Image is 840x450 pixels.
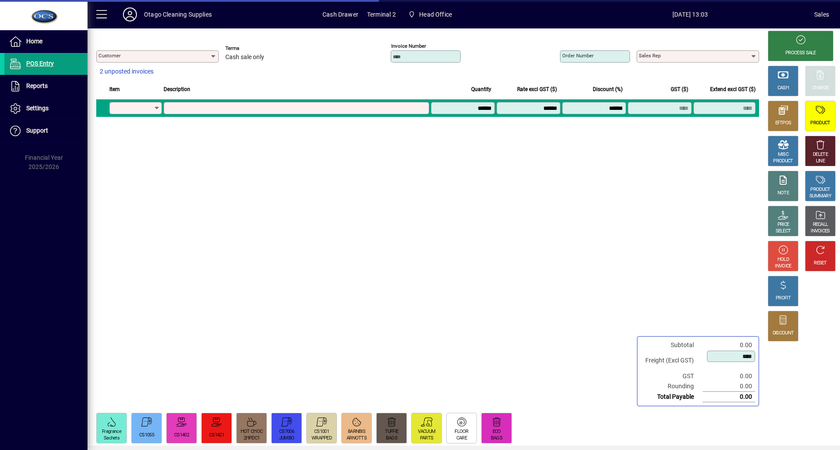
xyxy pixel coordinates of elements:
[164,84,190,94] span: Description
[471,84,491,94] span: Quantity
[814,7,829,21] div: Sales
[785,50,816,56] div: PROCESS SALE
[639,53,661,59] mat-label: Sales rep
[386,435,397,442] div: BAGS
[777,190,789,197] div: NOTE
[102,429,121,435] div: Fragrance
[367,7,396,21] span: Terminal 2
[710,84,756,94] span: Extend excl GST ($)
[809,193,831,200] div: SUMMARY
[703,392,755,402] td: 0.00
[144,7,212,21] div: Otago Cleaning Supplies
[491,435,502,442] div: BAGS
[562,53,594,59] mat-label: Order number
[593,84,623,94] span: Discount (%)
[493,429,501,435] div: ECO
[641,371,703,381] td: GST
[810,186,830,193] div: PRODUCT
[419,7,452,21] span: Head Office
[405,7,455,22] span: Head Office
[26,127,48,134] span: Support
[566,7,814,21] span: [DATE] 13:03
[777,85,789,91] div: CASH
[311,435,332,442] div: WRAPPED
[418,429,436,435] div: VACUUM
[4,120,87,142] a: Support
[109,84,120,94] span: Item
[391,43,426,49] mat-label: Invoice number
[279,435,294,442] div: JUMBO
[4,31,87,53] a: Home
[209,432,224,439] div: CS1421
[773,330,794,337] div: DISCOUNT
[420,435,434,442] div: PARTS
[671,84,688,94] span: GST ($)
[348,429,365,435] div: 8ARNBIS
[26,38,42,45] span: Home
[225,46,278,51] span: Terms
[814,260,827,267] div: RESET
[455,429,469,435] div: FLOOR
[775,263,791,270] div: INVOICE
[810,120,830,127] div: PRODUCT
[641,350,703,371] td: Freight (Excl GST)
[4,98,87,120] a: Settings
[776,228,791,235] div: SELECT
[4,75,87,97] a: Reports
[98,53,121,59] mat-label: Customer
[385,429,399,435] div: TUFFIE
[777,257,789,263] div: HOLD
[776,295,791,302] div: PROFIT
[641,381,703,392] td: Rounding
[139,432,154,439] div: CS1055
[96,64,157,80] button: 2 unposted invoices
[456,435,467,442] div: CARE
[104,435,119,442] div: Sachets
[244,435,260,442] div: 2HPDC1
[775,120,791,127] div: EFTPOS
[778,151,788,158] div: MISC
[777,221,789,228] div: PRICE
[811,228,829,235] div: INVOICES
[116,7,144,22] button: Profile
[279,429,294,435] div: CS7006
[703,381,755,392] td: 0.00
[703,340,755,350] td: 0.00
[322,7,358,21] span: Cash Drawer
[816,158,825,165] div: LINE
[641,392,703,402] td: Total Payable
[174,432,189,439] div: CS1402
[346,435,367,442] div: ARNOTTS
[225,54,264,61] span: Cash sale only
[241,429,262,435] div: HOT CHOC
[26,105,49,112] span: Settings
[813,221,828,228] div: RECALL
[517,84,557,94] span: Rate excl GST ($)
[812,85,829,91] div: CHARGE
[641,340,703,350] td: Subtotal
[813,151,828,158] div: DELETE
[26,82,48,89] span: Reports
[26,60,54,67] span: POS Entry
[703,371,755,381] td: 0.00
[100,67,154,76] span: 2 unposted invoices
[773,158,793,165] div: PRODUCT
[314,429,329,435] div: CS1001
